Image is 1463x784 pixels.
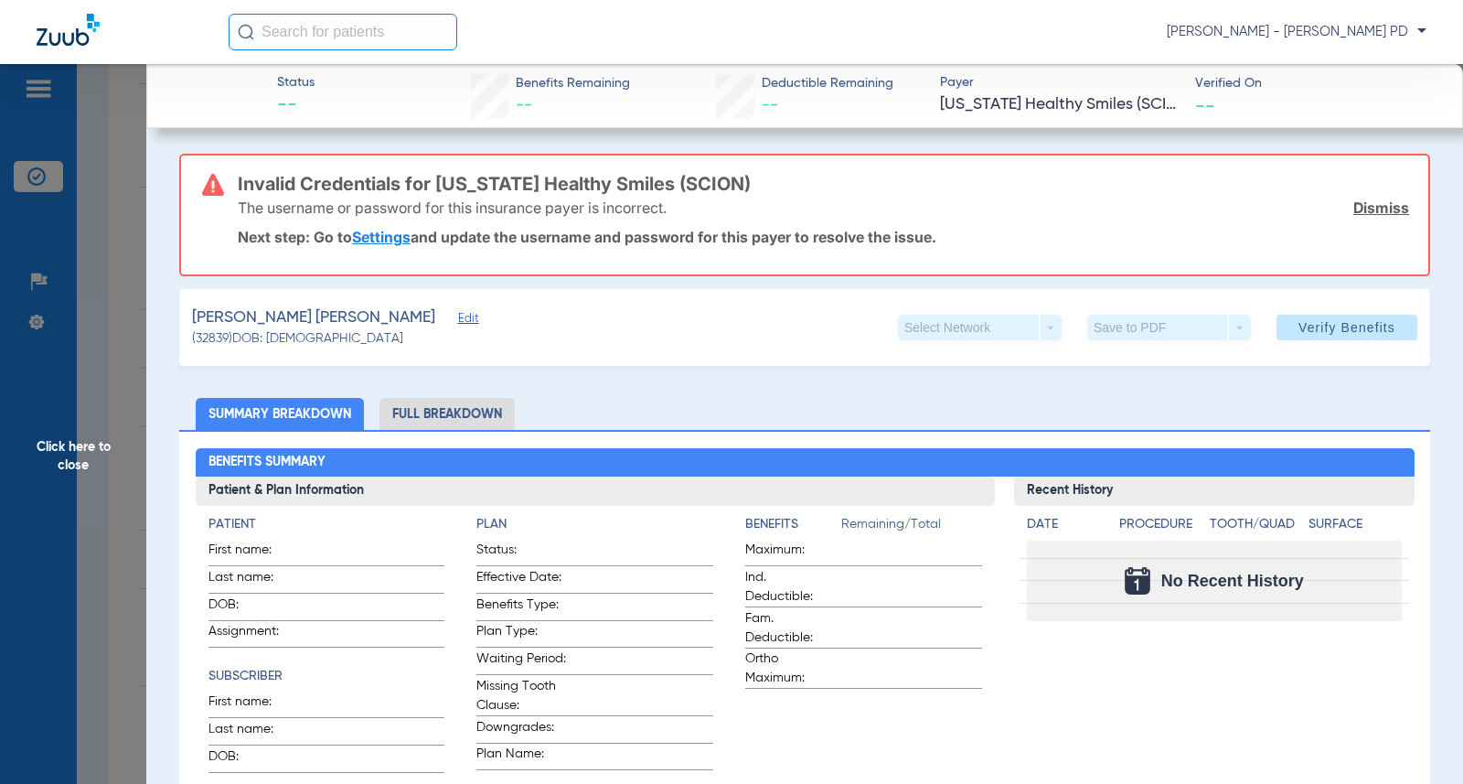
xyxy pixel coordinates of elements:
[1014,477,1414,506] h3: Recent History
[208,568,298,593] span: Last name:
[516,74,630,93] span: Benefits Remaining
[516,97,532,113] span: --
[940,73,1179,92] span: Payer
[940,93,1179,116] span: [US_STATE] Healthy Smiles (SCION)
[1167,23,1426,41] span: [PERSON_NAME] - [PERSON_NAME] PD
[476,677,566,715] span: Missing Tooth Clause:
[476,596,566,620] span: Benefits Type:
[476,745,566,769] span: Plan Name:
[208,747,298,772] span: DOB:
[1119,515,1202,541] app-breakdown-title: Procedure
[1353,199,1409,217] a: Dismiss
[762,97,778,113] span: --
[745,515,841,541] app-breakdown-title: Benefits
[1119,515,1202,534] h4: Procedure
[192,329,403,349] span: (32839) DOB: [DEMOGRAPHIC_DATA]
[745,515,841,534] h4: Benefits
[745,568,835,607] span: Ind. Deductible:
[277,73,315,92] span: Status
[238,175,1409,193] h3: Invalid Credentials for [US_STATE] Healthy Smiles (SCION)
[202,174,224,196] img: error-icon
[1308,515,1401,534] h4: Surface
[762,74,893,93] span: Deductible Remaining
[1195,74,1434,93] span: Verified On
[196,448,1415,478] h2: Benefits Summary
[208,622,298,647] span: Assignment:
[745,650,835,688] span: Ortho Maximum:
[196,398,364,430] li: Summary Breakdown
[458,312,475,329] span: Edit
[745,609,835,648] span: Fam. Deductible:
[476,515,713,534] h4: Plan
[208,720,298,745] span: Last name:
[476,541,566,565] span: Status:
[192,306,435,329] span: [PERSON_NAME] [PERSON_NAME]
[841,515,982,541] span: Remaining/Total
[196,477,996,506] h3: Patient & Plan Information
[476,622,566,647] span: Plan Type:
[1161,572,1304,590] span: No Recent History
[37,14,100,46] img: Zuub Logo
[1276,315,1417,340] button: Verify Benefits
[208,515,445,534] h4: Patient
[1298,320,1395,335] span: Verify Benefits
[238,199,667,217] p: The username or password for this insurance payer is incorrect.
[476,718,566,743] span: Downgrades:
[352,228,411,246] a: Settings
[1210,515,1302,541] app-breakdown-title: Tooth/Quad
[277,93,315,119] span: --
[1027,515,1104,534] h4: Date
[208,596,298,620] span: DOB:
[238,228,1409,246] p: Next step: Go to and update the username and password for this payer to resolve the issue.
[208,693,298,717] span: First name:
[745,541,835,565] span: Maximum:
[229,14,457,50] input: Search for patients
[1308,515,1401,541] app-breakdown-title: Surface
[476,650,566,674] span: Waiting Period:
[1210,515,1302,534] h4: Tooth/Quad
[379,398,515,430] li: Full Breakdown
[208,667,445,686] h4: Subscriber
[476,568,566,593] span: Effective Date:
[1027,515,1104,541] app-breakdown-title: Date
[238,24,254,40] img: Search Icon
[1125,567,1150,595] img: Calendar
[208,541,298,565] span: First name:
[1195,95,1215,114] span: --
